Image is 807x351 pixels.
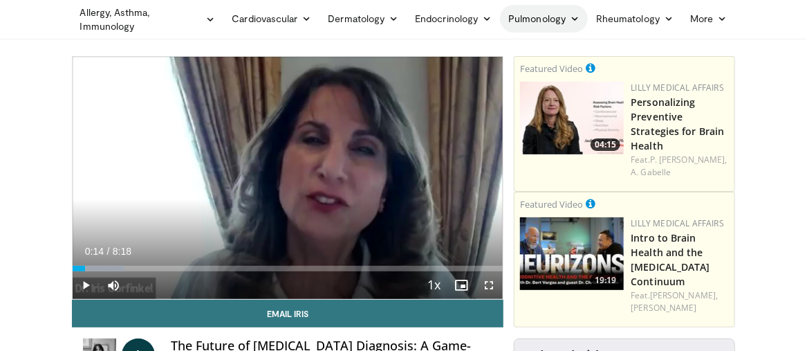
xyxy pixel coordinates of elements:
[107,246,110,257] span: /
[588,5,682,33] a: Rheumatology
[520,62,583,75] small: Featured Video
[591,274,620,287] span: 19:19
[407,5,500,33] a: Endocrinology
[631,154,729,179] div: Feat.
[520,198,583,210] small: Featured Video
[320,5,407,33] a: Dermatology
[72,6,224,33] a: Allergy, Asthma, Immunology
[631,217,724,229] a: Lilly Medical Affairs
[520,82,624,154] img: c3be7821-a0a3-4187-927a-3bb177bd76b4.png.150x105_q85_crop-smart_upscale.jpg
[520,217,624,290] a: 19:19
[500,5,588,33] a: Pulmonology
[650,289,718,301] a: [PERSON_NAME],
[85,246,104,257] span: 0:14
[113,246,131,257] span: 8:18
[73,266,503,271] div: Progress Bar
[682,5,735,33] a: More
[631,302,696,314] a: [PERSON_NAME]
[73,57,503,299] video-js: Video Player
[100,271,128,299] button: Mute
[631,231,709,288] a: Intro to Brain Health and the [MEDICAL_DATA] Continuum
[650,154,727,165] a: P. [PERSON_NAME],
[520,82,624,154] a: 04:15
[520,217,624,290] img: a80fd508-2012-49d4-b73e-1d4e93549e78.png.150x105_q85_crop-smart_upscale.jpg
[631,289,729,314] div: Feat.
[420,271,447,299] button: Playback Rate
[73,271,100,299] button: Play
[631,82,724,93] a: Lilly Medical Affairs
[591,138,620,151] span: 04:15
[223,5,319,33] a: Cardiovascular
[447,271,475,299] button: Enable picture-in-picture mode
[631,166,671,178] a: A. Gabelle
[72,300,504,327] a: Email Iris
[631,96,724,152] a: Personalizing Preventive Strategies for Brain Health
[475,271,503,299] button: Fullscreen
